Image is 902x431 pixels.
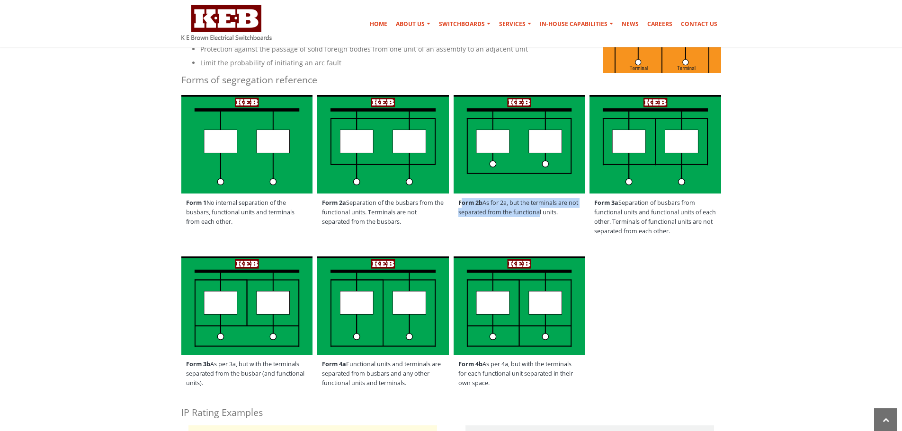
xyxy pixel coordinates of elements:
[435,15,494,34] a: Switchboards
[186,360,210,368] strong: Form 3b
[458,360,482,368] strong: Form 4b
[322,199,346,207] strong: Form 2a
[181,355,313,393] span: As per 3a, but with the terminals separated from the busbar (and functional units).
[317,355,449,393] span: Functional units and terminals are separated from busbars and any other functional units and term...
[458,199,482,207] strong: Form 2b
[677,15,721,34] a: Contact Us
[181,5,272,40] img: K E Brown Electrical Switchboards
[594,199,618,207] strong: Form 3a
[454,355,585,393] span: As per 4a, but with the terminals for each functional unit separated in their own space.
[366,15,391,34] a: Home
[454,194,585,222] span: As for 2a, but the terminals are not separated from the functional units.
[181,406,721,419] h4: IP Rating Examples
[589,194,721,241] span: Separation of busbars from functional units and functional units of each other. Terminals of func...
[200,57,721,69] li: Limit the probability of initiating an arc fault
[181,73,721,86] h4: Forms of segregation reference
[618,15,643,34] a: News
[495,15,535,34] a: Services
[536,15,617,34] a: In-house Capabilities
[643,15,676,34] a: Careers
[322,360,346,368] strong: Form 4a
[392,15,434,34] a: About Us
[317,194,449,231] span: Separation of the busbars from the functional units. Terminals are not separated from the busbars.
[200,44,721,55] li: Protection against the passage of solid foreign bodies from one unit of an assembly to an adjacen...
[181,194,313,231] span: No internal separation of the busbars, functional units and terminals from each other.
[186,199,206,207] strong: Form 1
